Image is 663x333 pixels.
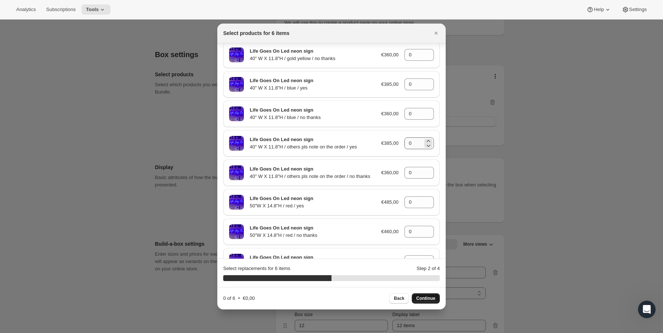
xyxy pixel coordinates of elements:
[381,51,399,59] p: €360,00
[223,29,290,37] h2: Select products for 6 items
[229,254,244,269] img: 50"W X 14.8"H / pink / yes
[243,295,255,302] p: €0,00
[250,106,375,114] p: Life Goes On Led neon sign
[250,224,375,232] p: Life Goes On Led neon sign
[381,228,399,235] p: €460,00
[42,4,80,15] button: Subscriptions
[250,48,375,55] p: Life Goes On Led neon sign
[594,7,604,13] span: Help
[617,4,651,15] button: Settings
[229,48,244,62] img: 40" W X 11.8"H / gold yellow / no thanks
[582,4,615,15] button: Help
[381,81,399,88] p: €385,00
[417,265,440,272] p: Step 2 of 4
[81,4,110,15] button: Tools
[381,140,399,147] p: €385,00
[16,7,36,13] span: Analytics
[381,257,399,265] p: €485,00
[381,110,399,118] p: €360,00
[250,254,375,261] p: Life Goes On Led neon sign
[250,114,375,121] p: 40" W X 11.8"H / blue / no thanks
[629,7,647,13] span: Settings
[250,136,375,143] p: Life Goes On Led neon sign
[229,106,244,121] img: 40" W X 11.8"H / blue / no thanks
[223,295,235,302] p: 0 of 6
[250,143,375,151] p: 40" W X 11.8"H / others pls note on the order / yes
[229,165,244,180] img: 40" W X 11.8"H / others pls note on the order / no thanks
[229,224,244,239] img: 50"W X 14.8"H / red / no thanks
[389,293,409,304] button: Back
[46,7,76,13] span: Subscriptions
[223,265,290,272] p: Select replacements for 6 items
[394,295,404,301] span: Back
[250,77,375,84] p: Life Goes On Led neon sign
[431,28,441,38] button: Close
[12,4,40,15] button: Analytics
[381,199,399,206] p: €485,00
[250,232,375,239] p: 50"W X 14.8"H / red / no thanks
[250,55,375,62] p: 40" W X 11.8"H / gold yellow / no thanks
[229,136,244,151] img: 40" W X 11.8"H / others pls note on the order / yes
[250,202,375,210] p: 50"W X 14.8"H / red / yes
[250,195,375,202] p: Life Goes On Led neon sign
[381,169,399,176] p: €360,00
[229,77,244,92] img: 40" W X 11.8"H / blue / yes
[223,295,255,302] div: •
[250,165,375,173] p: Life Goes On Led neon sign
[229,195,244,210] img: 50"W X 14.8"H / red / yes
[638,301,656,318] iframe: Intercom live chat
[250,173,375,180] p: 40" W X 11.8"H / others pls note on the order / no thanks
[86,7,99,13] span: Tools
[250,84,375,92] p: 40" W X 11.8"H / blue / yes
